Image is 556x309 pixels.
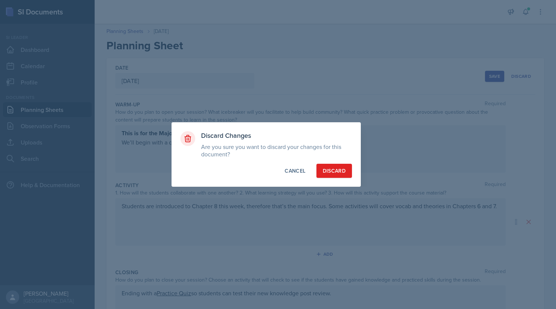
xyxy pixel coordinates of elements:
p: Are you sure you want to discard your changes for this document? [201,143,352,158]
div: Discard [323,167,346,175]
button: Discard [316,164,352,178]
h3: Discard Changes [201,131,352,140]
button: Cancel [278,164,312,178]
div: Cancel [285,167,305,175]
